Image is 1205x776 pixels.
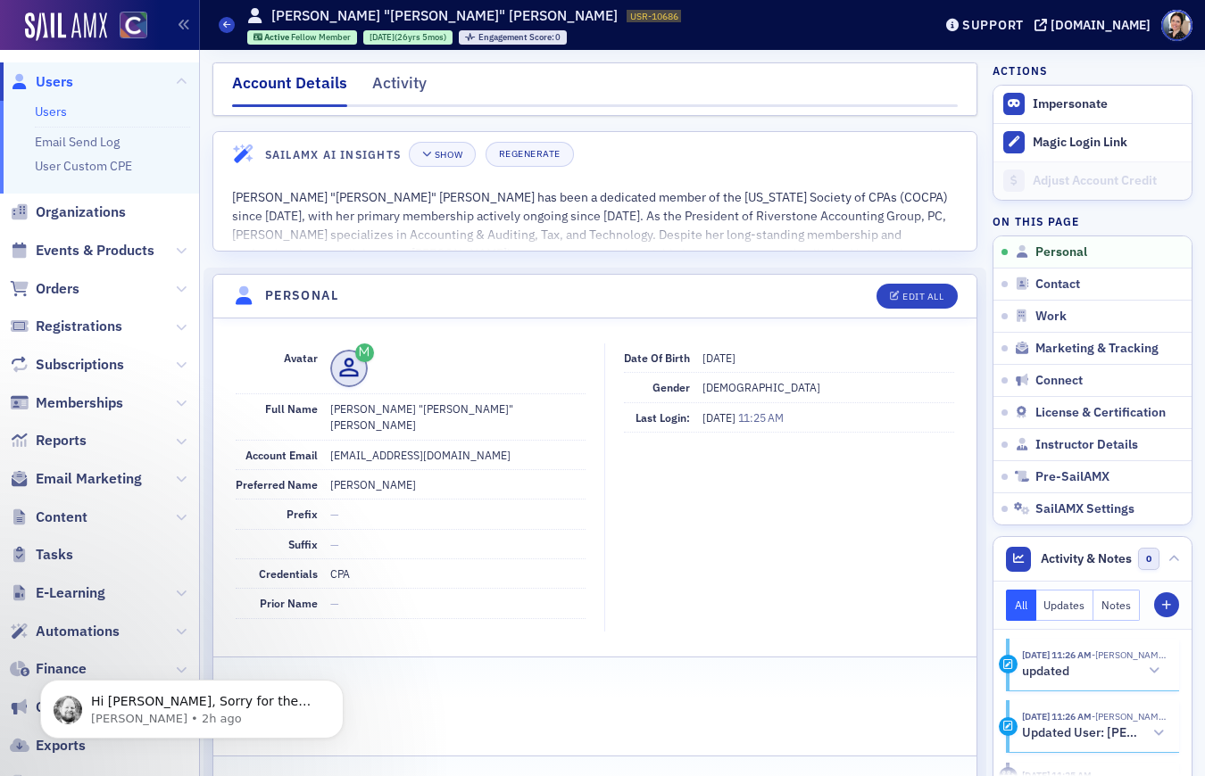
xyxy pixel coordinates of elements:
a: Active Fellow Member [253,31,352,43]
span: Account Email [245,448,318,462]
span: Connect [1035,373,1083,389]
div: Support [962,17,1024,33]
span: Last Login: [636,410,690,425]
span: Memberships [36,393,123,413]
div: Engagement Score: 0 [459,30,567,45]
span: 11:25 AM [738,410,784,425]
span: Pre-SailAMX [1035,469,1109,485]
button: Impersonate [1033,96,1108,112]
span: Email Marketing [36,469,142,489]
a: Email Marketing [10,469,142,489]
div: Update [999,655,1018,673]
dd: [PERSON_NAME] "[PERSON_NAME]" [PERSON_NAME] [330,394,586,440]
button: All [1006,590,1036,621]
span: Full Name [265,401,318,416]
span: Marketing & Tracking [1035,341,1159,357]
div: 0 [478,33,561,43]
button: updated [1022,662,1167,681]
a: Organizations [10,202,126,222]
a: Reports [10,431,87,450]
span: Subscriptions [36,355,124,375]
span: Personal [1035,244,1087,260]
a: User Custom CPE [35,158,132,174]
button: Magic Login Link [993,123,1192,161]
span: Activity & Notes [1041,549,1132,568]
a: Registrations [10,317,122,336]
button: Updated User: [PERSON_NAME] [1022,724,1167,743]
a: Users [35,103,67,120]
h4: On this page [993,213,1193,229]
div: 1999-03-31 00:00:00 [363,30,453,45]
button: Notes [1093,590,1140,621]
a: Finance [10,659,87,679]
span: Tasks [36,545,73,565]
span: Fellow Member [291,31,351,43]
span: Engagement Score : [478,31,556,43]
time: 9/9/2025 11:26 AM [1022,710,1092,722]
h5: Updated User: [PERSON_NAME] [1022,725,1143,741]
button: Regenerate [486,142,574,167]
a: View Homepage [107,12,147,42]
a: Adjust Account Credit [993,161,1192,200]
dd: CPA [330,559,586,588]
div: Show [435,150,462,160]
a: Connect [10,698,89,717]
img: SailAMX [25,12,107,41]
span: Debbi Anderson [1092,710,1167,722]
span: Credentials [259,566,318,581]
a: Subscriptions [10,355,124,375]
span: [DATE] [702,410,738,425]
span: 0 [1138,548,1160,570]
button: Edit All [877,284,957,309]
dd: [DEMOGRAPHIC_DATA] [702,373,954,401]
iframe: Intercom notifications message [13,642,370,767]
span: Users [36,72,73,92]
span: Organizations [36,202,126,222]
span: Prefix [287,507,318,521]
img: SailAMX [120,12,147,39]
span: Reports [36,431,87,450]
h4: Personal [265,286,338,305]
span: SailAMX Settings [1035,501,1134,517]
div: Activity [999,717,1018,736]
span: — [330,507,339,521]
div: Activity [372,71,427,104]
span: License & Certification [1035,405,1166,421]
a: Orders [10,279,79,299]
span: Automations [36,622,120,641]
div: [DOMAIN_NAME] [1051,17,1151,33]
span: Preferred Name [236,477,318,491]
span: — [330,537,339,551]
div: Active: Active: Fellow Member [247,30,358,45]
span: Registrations [36,317,122,336]
span: Contact [1035,277,1080,293]
time: 9/9/2025 11:26 AM [1022,648,1092,661]
a: Content [10,508,87,527]
button: Show [409,142,476,167]
div: Adjust Account Credit [1033,173,1183,189]
dd: [EMAIL_ADDRESS][DOMAIN_NAME] [330,441,586,469]
span: — [236,712,955,731]
dd: [PERSON_NAME] [330,470,586,499]
span: Instructor Details [1035,437,1138,453]
span: Events & Products [36,241,154,260]
span: Content [36,508,87,527]
a: E-Learning [10,583,105,603]
span: [DATE] [370,31,395,43]
span: Active [264,31,291,43]
div: Account Details [232,71,347,107]
span: [DATE] [702,351,735,365]
a: Users [10,72,73,92]
span: Work [1035,309,1067,325]
span: Debbi Anderson [1092,648,1167,661]
h4: Actions [993,62,1048,78]
span: — [330,596,339,610]
a: Tasks [10,545,73,565]
span: USR-10686 [630,10,678,22]
div: (26yrs 5mos) [370,31,446,43]
a: Events & Products [10,241,154,260]
a: Memberships [10,393,123,413]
